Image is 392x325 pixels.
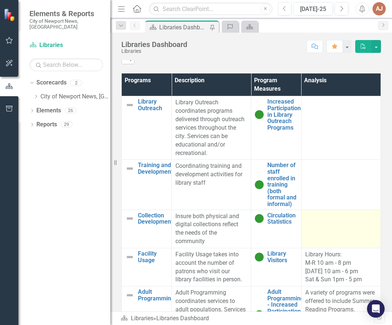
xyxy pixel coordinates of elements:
[255,310,264,319] img: On Target
[373,2,386,15] button: AJ
[125,164,134,173] img: Not Defined
[122,248,172,286] td: Double-Click to Edit Right Click for Context Menu
[65,108,76,114] div: 26
[301,160,381,210] td: Double-Click to Edit
[138,162,173,175] a: Training and Development
[305,289,377,314] p: A variety of programs were offered to include Summer Reading Programs.
[255,253,264,261] img: On Target
[251,210,301,248] td: Double-Click to Edit Right Click for Context Menu
[138,250,168,263] a: Facility Usage
[61,122,72,128] div: 29
[125,101,134,109] img: Not Defined
[125,291,134,300] img: Not Defined
[125,214,134,223] img: Not Defined
[138,98,168,111] a: Library Outreach
[138,212,173,225] a: Collection Development
[122,160,172,210] td: Double-Click to Edit Right Click for Context Menu
[175,212,247,246] p: Insure both physical and digital collections reflect the needs of the community
[138,289,174,301] a: Adult Programming
[121,314,374,323] div: »
[36,79,67,87] a: Scorecards
[296,5,330,14] div: [DATE]-25
[301,210,381,248] td: Double-Click to Edit
[251,160,301,210] td: Double-Click to Edit Right Click for Context Menu
[149,3,272,15] input: Search ClearPoint...
[36,106,61,115] a: Elements
[175,162,247,187] p: Coordinating training and development activities for library staff
[267,162,297,207] a: Number of staff enrolled in training (both formal and informal)
[255,110,264,119] img: On Target
[125,253,134,261] img: Not Defined
[305,250,377,284] p: Library Hours: M-R 10 am - 8 pm [DATE] 10 am - 6 pm Sat & Sun 1pm - 5 pm
[29,9,103,18] span: Elements & Reports
[255,214,264,223] img: On Target
[122,210,172,248] td: Double-Click to Edit Right Click for Context Menu
[29,18,103,30] small: City of Newport News, [GEOGRAPHIC_DATA]
[122,96,172,160] td: Double-Click to Edit Right Click for Context Menu
[267,212,297,225] a: Circulation Statistics
[29,41,103,50] a: Libraries
[29,58,103,71] input: Search Below...
[3,8,17,21] img: ClearPoint Strategy
[175,250,247,284] p: Facility Usage takes into account the number of patrons who visit our library facilities in person.
[301,248,381,286] td: Double-Click to Edit
[251,248,301,286] td: Double-Click to Edit Right Click for Context Menu
[255,180,264,189] img: On Target
[301,96,381,160] td: Double-Click to Edit
[121,40,187,48] div: Libraries Dashboard
[121,48,187,54] div: Libraries
[293,2,333,15] button: [DATE]-25
[159,23,208,32] div: Libraries Dashboard
[251,96,301,160] td: Double-Click to Edit Right Click for Context Menu
[267,98,301,131] a: Increased Participation in Library Outreach Programs
[175,98,247,157] p: Library Outreach coordinates programs delivered through outreach services throughout the city. Se...
[367,300,385,318] div: Open Intercom Messenger
[131,315,153,322] a: Libraries
[267,250,297,263] a: Library Visitors
[156,315,209,322] div: Libraries Dashboard
[36,120,57,129] a: Reports
[70,80,82,86] div: 2
[40,93,110,101] a: City of Newport News, [GEOGRAPHIC_DATA]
